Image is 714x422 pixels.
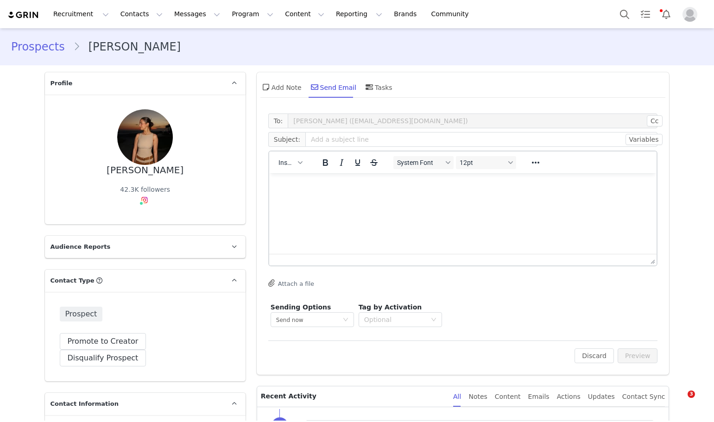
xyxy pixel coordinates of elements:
button: Italic [333,156,349,169]
button: Program [226,4,279,25]
button: Bold [317,156,333,169]
button: Reveal or hide additional toolbar items [527,156,543,169]
input: Add a subject line [305,132,658,147]
button: Notifications [656,4,676,25]
button: Attach a file [268,277,314,289]
span: 12pt [459,159,505,166]
i: icon: down [343,317,348,323]
button: Content [279,4,330,25]
span: 3 [688,391,695,398]
button: Variables [626,134,663,145]
iframe: Rich Text Area [269,173,657,254]
div: Emails [528,386,550,407]
span: Prospect [60,307,103,321]
div: Updates [588,386,615,407]
button: Search [614,4,635,25]
button: Profile [677,7,707,22]
button: Recruitment [48,4,114,25]
span: System Font [397,159,442,166]
div: Content [495,386,521,407]
span: Insert [278,159,295,166]
div: Optional [364,315,426,324]
button: Disqualify Prospect [60,350,146,366]
button: Reporting [330,4,388,25]
span: Contact Type [51,276,95,285]
button: Promote to Creator [60,333,146,350]
p: Recent Activity [261,386,446,407]
a: Prospects [11,38,73,55]
img: instagram.svg [141,196,148,204]
span: Contact Information [51,399,119,409]
div: Send Email [309,76,357,98]
button: Cc [647,115,662,126]
button: Font sizes [455,156,516,169]
a: Community [426,4,479,25]
button: Fonts [393,156,453,169]
button: Messages [169,4,226,25]
img: placeholder-profile.jpg [682,7,697,22]
span: Tag by Activation [359,303,422,311]
span: Send now [276,317,303,323]
button: Contacts [115,4,168,25]
button: Strikethrough [366,156,381,169]
div: 42.3K followers [120,185,170,195]
div: Add Note [260,76,302,98]
iframe: Intercom live chat [669,391,691,413]
div: [PERSON_NAME] [107,165,183,176]
a: Tasks [635,4,656,25]
span: Subject: [268,132,305,147]
div: Tasks [364,76,392,98]
span: Sending Options [271,303,331,311]
div: All [453,386,461,407]
span: Audience Reports [51,242,111,252]
div: Contact Sync [622,386,665,407]
a: Brands [388,4,425,25]
img: grin logo [7,11,40,19]
button: Underline [349,156,365,169]
button: Insert [275,156,306,169]
div: Press the Up and Down arrow keys to resize the editor. [647,254,657,265]
span: Profile [51,79,73,88]
div: Actions [557,386,581,407]
button: Discard [575,348,614,363]
span: To: [268,113,288,128]
img: dc8fcf5a-2b15-4013-84bb-e82a66851b3b.jpg [117,109,173,165]
div: Notes [468,386,487,407]
button: Preview [618,348,658,363]
i: icon: down [431,317,436,323]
